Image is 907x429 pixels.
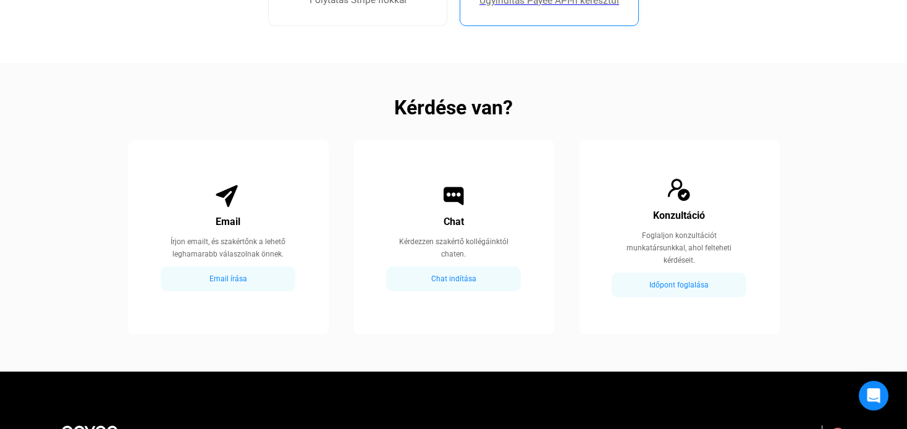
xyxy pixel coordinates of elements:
button: Időpont foglalása [612,273,746,297]
img: Consultation [667,177,691,202]
button: Chat indítása [386,266,521,291]
div: Konzultáció [653,208,705,223]
button: Email írása [161,266,295,291]
div: Chat [444,214,464,229]
div: Open Intercom Messenger [859,381,888,410]
div: Chat indítása [390,271,517,286]
div: Foglaljon konzultációt munkatársunkkal, ahol felteheti kérdéseit. [612,229,746,266]
div: Kérdezzen szakértő kollégáinktól chaten. [387,236,521,260]
img: Chat [441,184,466,208]
div: Email írása [164,271,292,286]
div: Email [216,214,240,229]
div: Időpont foglalása [615,278,743,292]
div: Írjon emailt, és szakértőnk a lehető leghamarabb válaszolnak önnek. [161,236,295,260]
img: Email [216,184,240,208]
h2: Kérdése van? [394,100,513,115]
